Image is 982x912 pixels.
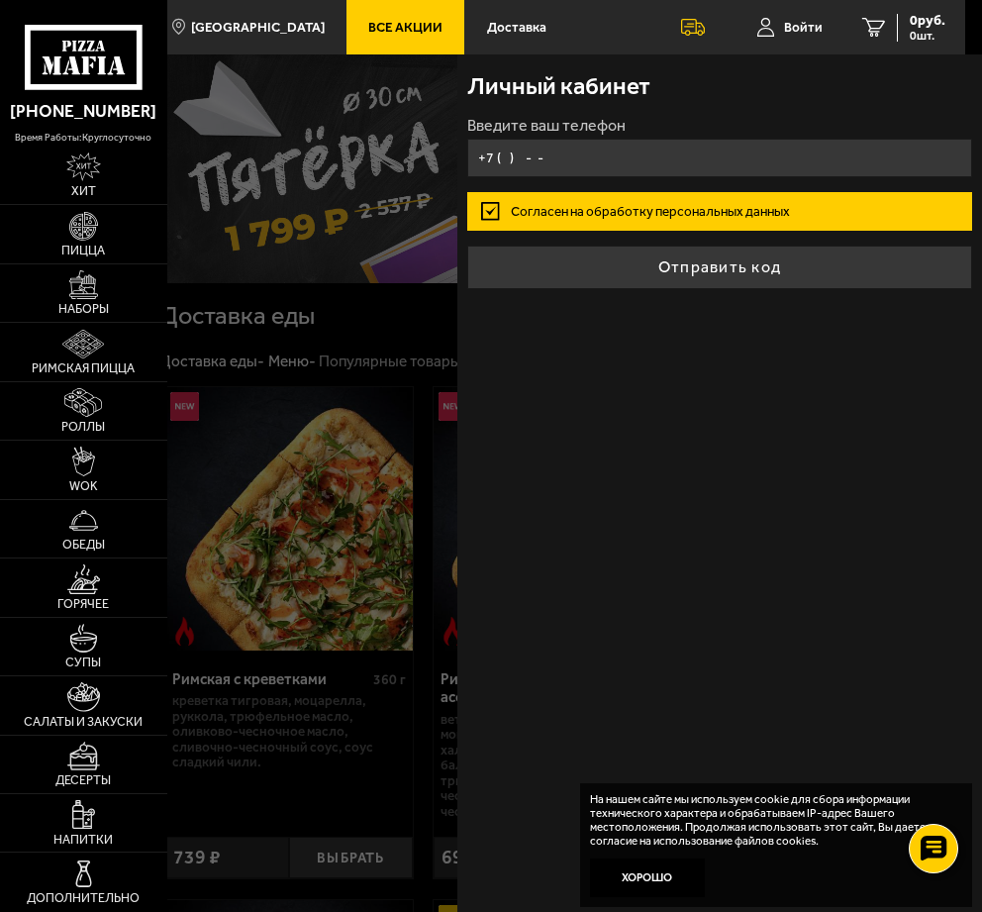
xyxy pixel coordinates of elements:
[467,192,971,231] label: Согласен на обработку персональных данных
[27,892,140,905] span: Дополнительно
[368,21,442,35] span: Все Акции
[590,859,705,897] button: Хорошо
[24,716,143,729] span: Салаты и закуски
[65,657,101,669] span: Супы
[467,74,650,98] h3: Личный кабинет
[61,245,105,257] span: Пицца
[467,246,971,289] button: Отправить код
[910,14,945,28] span: 0 руб.
[467,118,971,134] label: Введите ваш телефон
[58,303,109,316] span: Наборы
[71,185,96,198] span: Хит
[62,539,105,552] span: Обеды
[69,480,98,493] span: WOK
[32,362,135,375] span: Римская пицца
[910,30,945,42] span: 0 шт.
[191,21,325,35] span: [GEOGRAPHIC_DATA]
[53,834,113,847] span: Напитки
[590,793,950,849] p: На нашем сайте мы используем cookie для сбора информации технического характера и обрабатываем IP...
[784,21,823,35] span: Войти
[57,598,109,611] span: Горячее
[487,21,546,35] span: Доставка
[61,421,105,434] span: Роллы
[55,774,111,787] span: Десерты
